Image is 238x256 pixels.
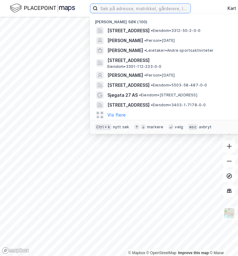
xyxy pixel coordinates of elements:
[107,72,143,79] span: [PERSON_NAME]
[2,247,29,254] a: Mapbox homepage
[107,82,150,89] span: [STREET_ADDRESS]
[95,124,112,130] div: Ctrl + k
[10,3,75,14] img: logo.f888ab2527a4732fd821a326f86c7f29.svg
[139,93,197,98] span: Eiendom • [STREET_ADDRESS]
[207,226,238,256] iframe: Chat Widget
[151,83,207,88] span: Eiendom • 5503-58-487-0-0
[144,38,146,43] span: •
[107,27,150,34] span: [STREET_ADDRESS]
[188,124,198,130] div: esc
[144,73,146,77] span: •
[151,83,153,87] span: •
[98,4,191,13] input: Søk på adresse, matrikkel, gårdeiere, leietakere eller personer
[199,125,212,130] div: avbryt
[139,93,141,97] span: •
[178,251,209,255] a: Improve this map
[151,103,153,107] span: •
[107,91,138,99] span: Sjøgata 27 AS
[107,37,143,44] span: [PERSON_NAME]
[223,207,235,219] img: Z
[146,251,177,255] a: OpenStreetMap
[144,48,214,53] span: Leietaker • Andre sportsaktiviteter
[207,226,238,256] div: Kontrollprogram for chat
[151,103,206,108] span: Eiendom • 3403-1-7178-0-0
[147,125,163,130] div: markere
[151,28,200,33] span: Eiendom • 3312-50-2-0-0
[144,48,146,53] span: •
[175,125,183,130] div: velg
[144,38,175,43] span: Person • [DATE]
[107,101,150,109] span: [STREET_ADDRESS]
[144,73,175,78] span: Person • [DATE]
[128,251,145,255] a: Mapbox
[107,111,126,119] button: Vis flere
[107,47,143,54] span: [PERSON_NAME]
[227,5,236,12] div: Kart
[107,64,162,69] span: Eiendom • 3301-112-233-0-0
[151,28,153,33] span: •
[113,125,129,130] div: nytt søk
